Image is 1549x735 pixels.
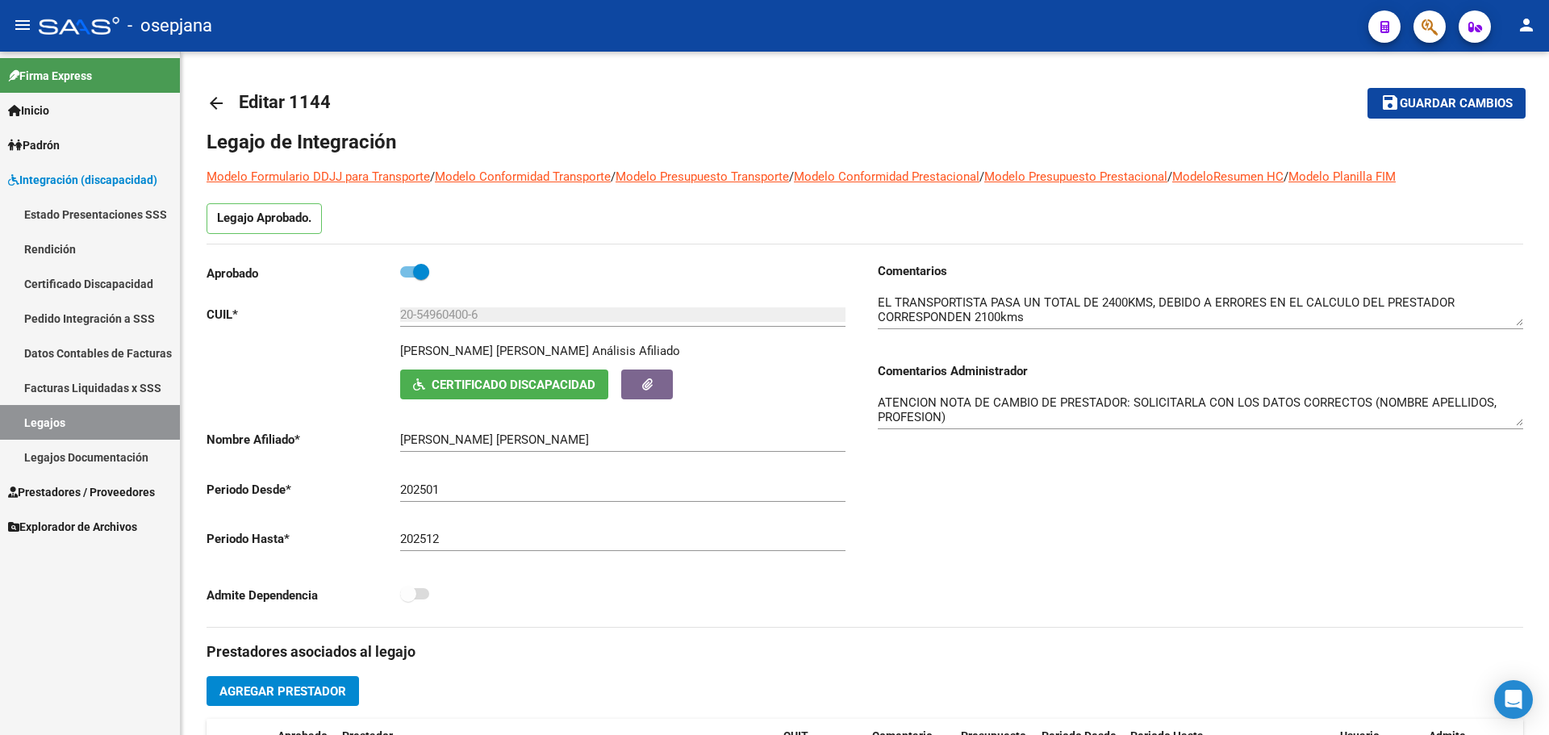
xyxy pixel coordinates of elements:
[1288,169,1396,184] a: Modelo Planilla FIM
[207,129,1523,155] h1: Legajo de Integración
[207,265,400,282] p: Aprobado
[1172,169,1284,184] a: ModeloResumen HC
[1517,15,1536,35] mat-icon: person
[207,431,400,449] p: Nombre Afiliado
[207,530,400,548] p: Periodo Hasta
[8,102,49,119] span: Inicio
[207,587,400,604] p: Admite Dependencia
[8,67,92,85] span: Firma Express
[207,306,400,324] p: CUIL
[8,518,137,536] span: Explorador de Archivos
[207,481,400,499] p: Periodo Desde
[878,262,1523,280] h3: Comentarios
[1380,93,1400,112] mat-icon: save
[219,684,346,699] span: Agregar Prestador
[878,362,1523,380] h3: Comentarios Administrador
[207,203,322,234] p: Legajo Aprobado.
[13,15,32,35] mat-icon: menu
[207,94,226,113] mat-icon: arrow_back
[8,483,155,501] span: Prestadores / Proveedores
[984,169,1167,184] a: Modelo Presupuesto Prestacional
[400,342,589,360] p: [PERSON_NAME] [PERSON_NAME]
[616,169,789,184] a: Modelo Presupuesto Transporte
[592,342,680,360] div: Análisis Afiliado
[127,8,212,44] span: - osepjana
[207,169,430,184] a: Modelo Formulario DDJJ para Transporte
[207,676,359,706] button: Agregar Prestador
[1494,680,1533,719] div: Open Intercom Messenger
[432,378,595,392] span: Certificado Discapacidad
[8,171,157,189] span: Integración (discapacidad)
[435,169,611,184] a: Modelo Conformidad Transporte
[400,370,608,399] button: Certificado Discapacidad
[794,169,979,184] a: Modelo Conformidad Prestacional
[8,136,60,154] span: Padrón
[207,641,1523,663] h3: Prestadores asociados al legajo
[239,92,331,112] span: Editar 1144
[1367,88,1526,118] button: Guardar cambios
[1400,97,1513,111] span: Guardar cambios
